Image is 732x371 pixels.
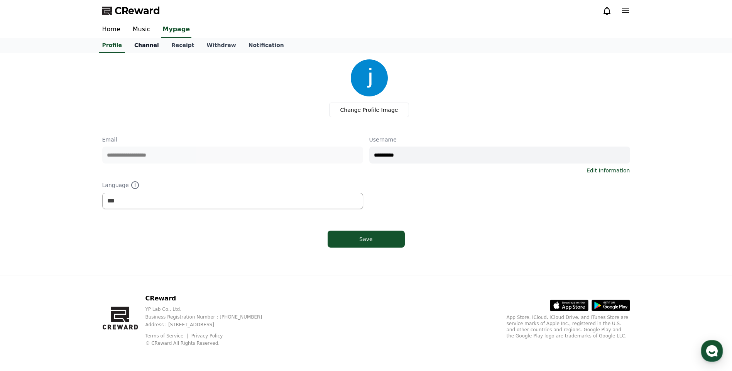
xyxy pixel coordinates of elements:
[145,314,274,320] p: Business Registration Number : [PHONE_NUMBER]
[329,103,409,117] label: Change Profile Image
[100,245,148,264] a: Settings
[145,340,274,346] p: © CReward All Rights Reserved.
[343,235,389,243] div: Save
[145,306,274,312] p: YP Lab Co., Ltd.
[115,5,160,17] span: CReward
[242,38,290,53] a: Notification
[2,245,51,264] a: Home
[191,333,223,339] a: Privacy Policy
[51,245,100,264] a: Messages
[20,256,33,262] span: Home
[102,5,160,17] a: CReward
[128,38,165,53] a: Channel
[102,180,363,190] p: Language
[587,167,630,174] a: Edit Information
[165,38,201,53] a: Receipt
[64,256,87,263] span: Messages
[114,256,133,262] span: Settings
[127,22,157,38] a: Music
[161,22,191,38] a: Mypage
[369,136,630,143] p: Username
[102,136,363,143] p: Email
[507,314,630,339] p: App Store, iCloud, iCloud Drive, and iTunes Store are service marks of Apple Inc., registered in ...
[145,333,189,339] a: Terms of Service
[99,38,125,53] a: Profile
[145,294,274,303] p: CReward
[328,231,405,248] button: Save
[200,38,242,53] a: Withdraw
[145,322,274,328] p: Address : [STREET_ADDRESS]
[96,22,127,38] a: Home
[351,59,388,96] img: profile_image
